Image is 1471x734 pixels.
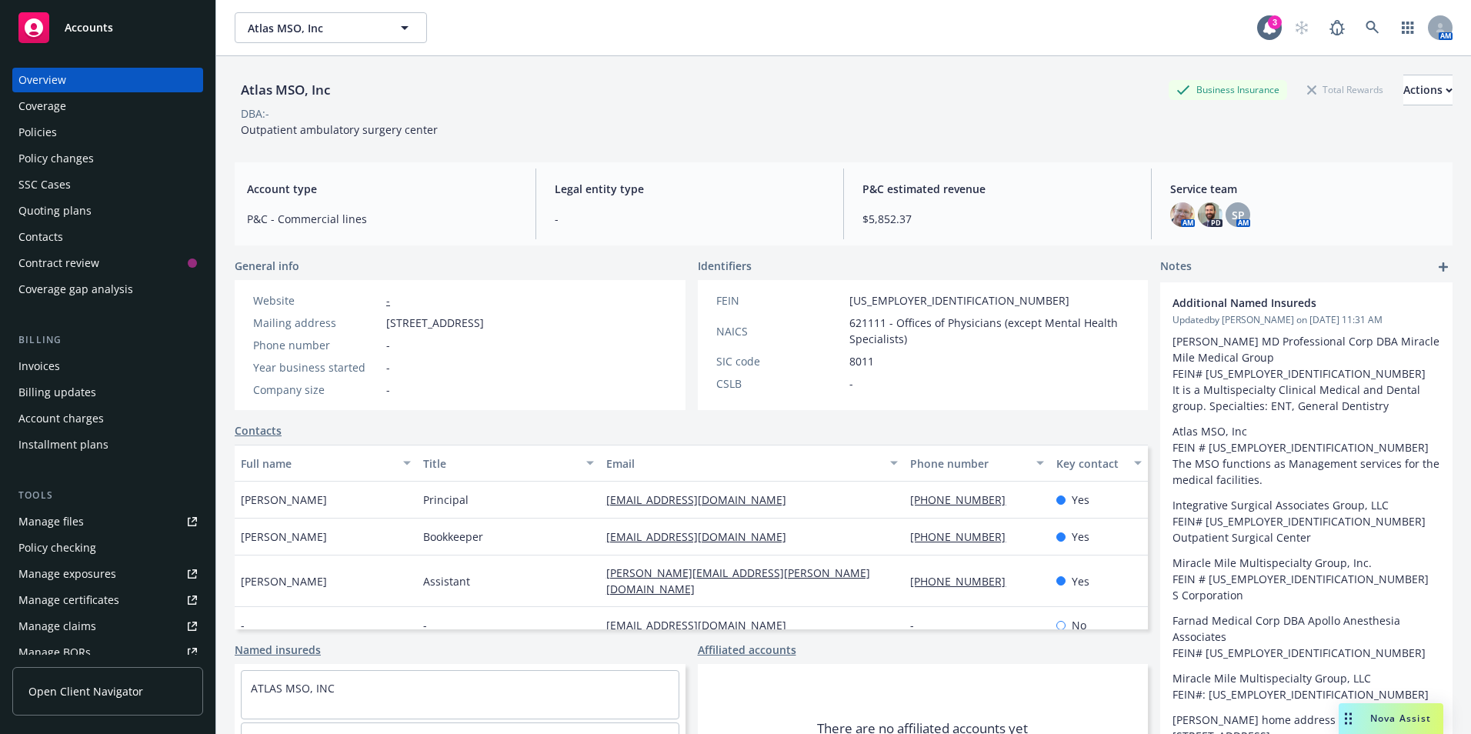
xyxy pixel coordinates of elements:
a: Manage BORs [12,640,203,665]
span: Accounts [65,22,113,34]
p: [PERSON_NAME] MD Professional Corp DBA Miracle Mile Medical Group FEIN# [US_EMPLOYER_IDENTIFICATI... [1172,333,1440,414]
div: Tools [12,488,203,503]
div: CSLB [716,375,843,392]
p: Integrative Surgical Associates Group, LLC FEIN# [US_EMPLOYER_IDENTIFICATION_NUMBER] Outpatient S... [1172,497,1440,545]
a: SSC Cases [12,172,203,197]
span: [STREET_ADDRESS] [386,315,484,331]
div: Phone number [910,455,1027,472]
div: Coverage gap analysis [18,277,133,302]
span: [US_EMPLOYER_IDENTIFICATION_NUMBER] [849,292,1069,309]
span: Nova Assist [1370,712,1431,725]
div: Billing updates [18,380,96,405]
a: Policy checking [12,535,203,560]
button: Atlas MSO, Inc [235,12,427,43]
div: Mailing address [253,315,380,331]
a: [EMAIL_ADDRESS][DOMAIN_NAME] [606,492,799,507]
span: Principal [423,492,469,508]
div: Phone number [253,337,380,353]
img: photo [1170,202,1195,227]
div: Coverage [18,94,66,118]
div: Billing [12,332,203,348]
a: Installment plans [12,432,203,457]
div: Title [423,455,576,472]
span: - [849,375,853,392]
span: [PERSON_NAME] [241,492,327,508]
div: Overview [18,68,66,92]
span: [PERSON_NAME] [241,529,327,545]
div: NAICS [716,323,843,339]
div: Installment plans [18,432,108,457]
div: Business Insurance [1169,80,1287,99]
p: Miracle Mile Multispecialty Group, Inc. FEIN # [US_EMPLOYER_IDENTIFICATION_NUMBER] S Corporation [1172,555,1440,603]
a: Manage claims [12,614,203,639]
a: [PHONE_NUMBER] [910,574,1018,589]
p: Atlas MSO, Inc FEIN # [US_EMPLOYER_IDENTIFICATION_NUMBER] The MSO functions as Management service... [1172,423,1440,488]
span: - [386,359,390,375]
div: Total Rewards [1299,80,1391,99]
div: Manage certificates [18,588,119,612]
span: Atlas MSO, Inc [248,20,381,36]
span: 8011 [849,353,874,369]
div: Contract review [18,251,99,275]
div: Year business started [253,359,380,375]
span: SP [1232,207,1245,223]
a: Billing updates [12,380,203,405]
a: Quoting plans [12,199,203,223]
span: Yes [1072,573,1089,589]
span: Identifiers [698,258,752,274]
span: - [386,337,390,353]
div: Atlas MSO, Inc [235,80,336,100]
div: Policies [18,120,57,145]
span: Yes [1072,529,1089,545]
div: 3 [1268,15,1282,29]
p: Farnad Medical Corp DBA Apollo Anesthesia Associates FEIN# [US_EMPLOYER_IDENTIFICATION_NUMBER] [1172,612,1440,661]
a: Switch app [1393,12,1423,43]
button: Actions [1403,75,1453,105]
span: Open Client Navigator [28,683,143,699]
span: Notes [1160,258,1192,276]
a: Account charges [12,406,203,431]
div: Invoices [18,354,60,379]
a: [PERSON_NAME][EMAIL_ADDRESS][PERSON_NAME][DOMAIN_NAME] [606,566,870,596]
span: P&C - Commercial lines [247,211,517,227]
a: Start snowing [1286,12,1317,43]
span: - [423,617,427,633]
a: Overview [12,68,203,92]
button: Full name [235,445,417,482]
a: Affiliated accounts [698,642,796,658]
div: Company size [253,382,380,398]
div: Manage exposures [18,562,116,586]
a: Accounts [12,6,203,49]
div: Quoting plans [18,199,92,223]
a: Manage certificates [12,588,203,612]
div: Drag to move [1339,703,1358,734]
a: Contacts [12,225,203,249]
span: Outpatient ambulatory surgery center [241,122,438,137]
span: - [241,617,245,633]
a: Policy changes [12,146,203,171]
div: Policy checking [18,535,96,560]
img: photo [1198,202,1222,227]
span: Yes [1072,492,1089,508]
span: General info [235,258,299,274]
span: Additional Named Insureds [1172,295,1400,311]
div: SSC Cases [18,172,71,197]
p: Miracle Mile Multispecialty Group, LLC FEIN#: [US_EMPLOYER_IDENTIFICATION_NUMBER] [1172,670,1440,702]
div: Manage BORs [18,640,91,665]
a: Manage exposures [12,562,203,586]
a: ATLAS MSO, INC [251,681,335,696]
a: Invoices [12,354,203,379]
button: Title [417,445,599,482]
span: - [386,382,390,398]
a: Manage files [12,509,203,534]
span: Bookkeeper [423,529,483,545]
span: Service team [1170,181,1440,197]
a: [PHONE_NUMBER] [910,529,1018,544]
span: $5,852.37 [862,211,1132,227]
span: 621111 - Offices of Physicians (except Mental Health Specialists) [849,315,1130,347]
div: SIC code [716,353,843,369]
a: [EMAIL_ADDRESS][DOMAIN_NAME] [606,529,799,544]
a: [PHONE_NUMBER] [910,492,1018,507]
